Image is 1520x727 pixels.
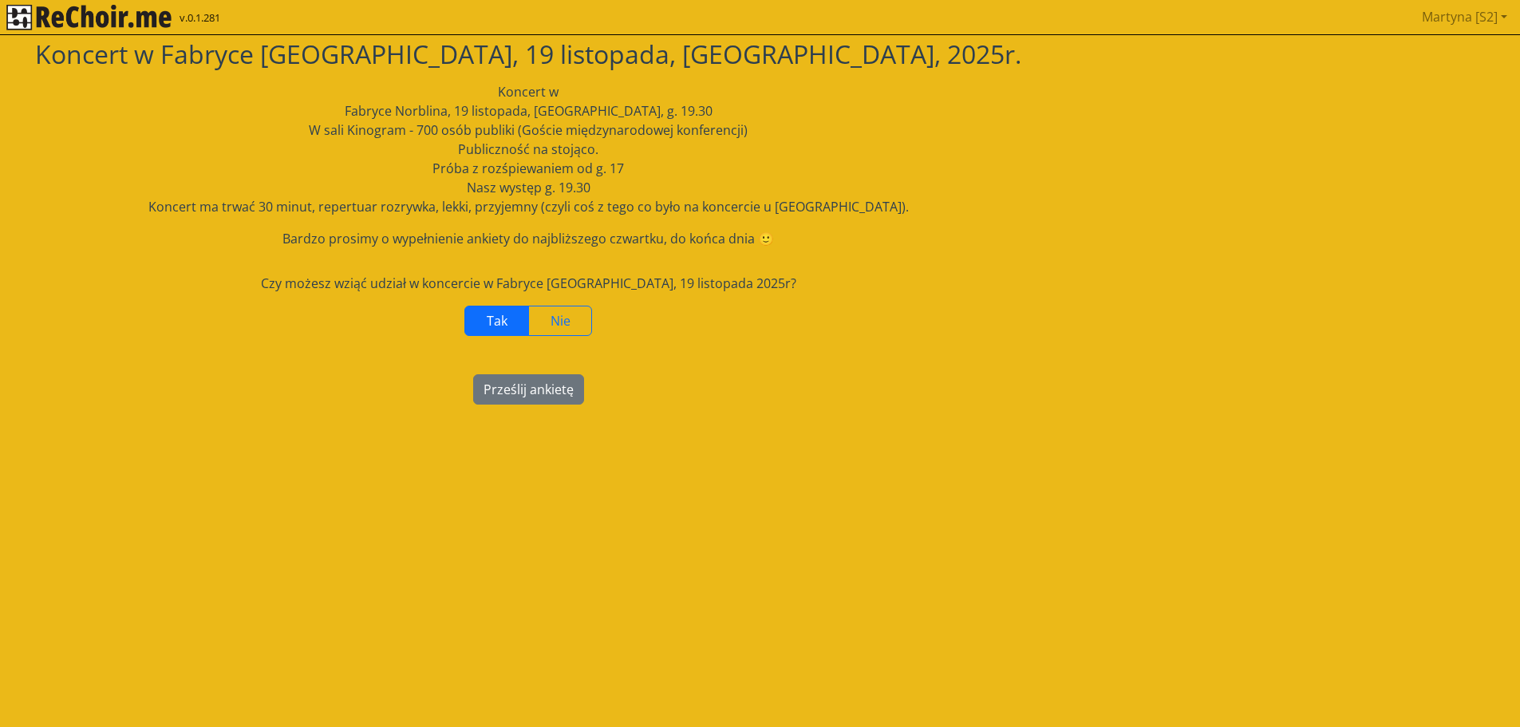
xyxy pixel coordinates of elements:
h2: Koncert w Fabryce [GEOGRAPHIC_DATA], 19 listopada, [GEOGRAPHIC_DATA], 2025r. [4,39,1052,69]
button: Prześlij ankietę [473,374,584,405]
p: Bardzo prosimy o wypełnienie ankiety do najbliższego czwartku, do końca dnia 🙂 [4,229,1052,248]
div: Czy możesz wziąć udział w koncercie w Fabryce [GEOGRAPHIC_DATA], 19 listopada 2025r? [4,274,1052,293]
span: v.0.1.281 [180,10,220,26]
p: Koncert w Fabryce Norblina, 19 listopada, [GEOGRAPHIC_DATA], g. 19.30 W sali Kinogram - 700 osób ... [4,82,1052,216]
a: Martyna [S2] [1415,1,1514,33]
span: Tak [487,312,507,330]
span: Nie [551,312,570,330]
img: rekłajer mi [6,5,172,30]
